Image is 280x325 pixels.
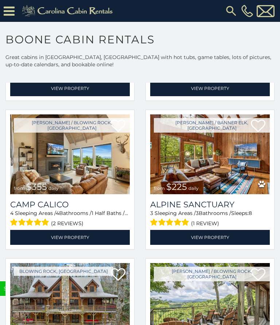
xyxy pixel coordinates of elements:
[249,210,252,216] span: 8
[225,4,238,17] img: search-regular.svg
[92,210,128,216] span: 1 Half Baths /
[10,230,130,245] a: View Property
[166,181,187,192] span: $225
[10,81,130,96] a: View Property
[56,210,59,216] span: 4
[10,210,130,228] div: Sleeping Areas / Bathrooms / Sleeps:
[154,185,165,191] span: from
[10,200,130,210] a: Camp Calico
[14,267,113,276] a: Blowing Rock, [GEOGRAPHIC_DATA]
[150,114,270,195] a: Alpine Sanctuary from $225 daily
[150,114,270,195] img: Alpine Sanctuary
[150,210,270,228] div: Sleeping Areas / Bathrooms / Sleeps:
[154,118,270,133] a: [PERSON_NAME] / Banner Elk, [GEOGRAPHIC_DATA]
[154,267,270,281] a: [PERSON_NAME] / Blowing Rock, [GEOGRAPHIC_DATA]
[150,230,270,245] a: View Property
[10,114,130,195] a: Camp Calico from $355 daily
[48,185,59,191] span: daily
[14,118,130,133] a: [PERSON_NAME] / Blowing Rock, [GEOGRAPHIC_DATA]
[10,114,130,195] img: Camp Calico
[111,267,125,283] a: Add to favorites
[188,185,199,191] span: daily
[150,210,153,216] span: 3
[18,4,119,18] img: Khaki-logo.png
[51,219,83,228] span: (2 reviews)
[14,185,25,191] span: from
[150,200,270,210] a: Alpine Sanctuary
[10,210,13,216] span: 4
[196,210,199,216] span: 3
[191,219,219,228] span: (1 review)
[150,81,270,96] a: View Property
[26,181,47,192] span: $355
[240,5,255,17] a: [PHONE_NUMBER]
